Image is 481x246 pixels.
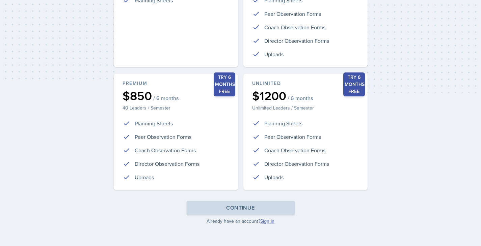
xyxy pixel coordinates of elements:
div: Unlimited [252,80,359,87]
div: Try 6 months free [214,72,235,96]
p: Planning Sheets [264,119,302,127]
div: $1200 [252,90,359,102]
p: Unlimited Leaders / Semester [252,104,359,111]
div: Continue [226,204,255,212]
p: Peer Observation Forms [264,10,321,18]
p: Uploads [264,50,284,58]
p: Peer Observation Forms [264,133,321,141]
a: Sign in [260,218,274,224]
p: Director Observation Forms [264,37,329,45]
p: Director Observation Forms [135,160,199,168]
p: Uploads [135,173,154,181]
p: Coach Observation Forms [264,23,325,31]
p: Already have an account? [114,218,368,224]
div: Premium [123,80,229,87]
div: $850 [123,90,229,102]
p: Coach Observation Forms [264,146,325,154]
p: Director Observation Forms [264,160,329,168]
p: Coach Observation Forms [135,146,196,154]
p: Uploads [264,173,284,181]
div: Try 6 months free [343,72,365,96]
button: Continue [187,201,295,215]
p: Peer Observation Forms [135,133,191,141]
span: / 6 months [288,95,313,101]
p: 40 Leaders / Semester [123,104,229,111]
span: / 6 months [153,95,179,101]
p: Planning Sheets [135,119,173,127]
